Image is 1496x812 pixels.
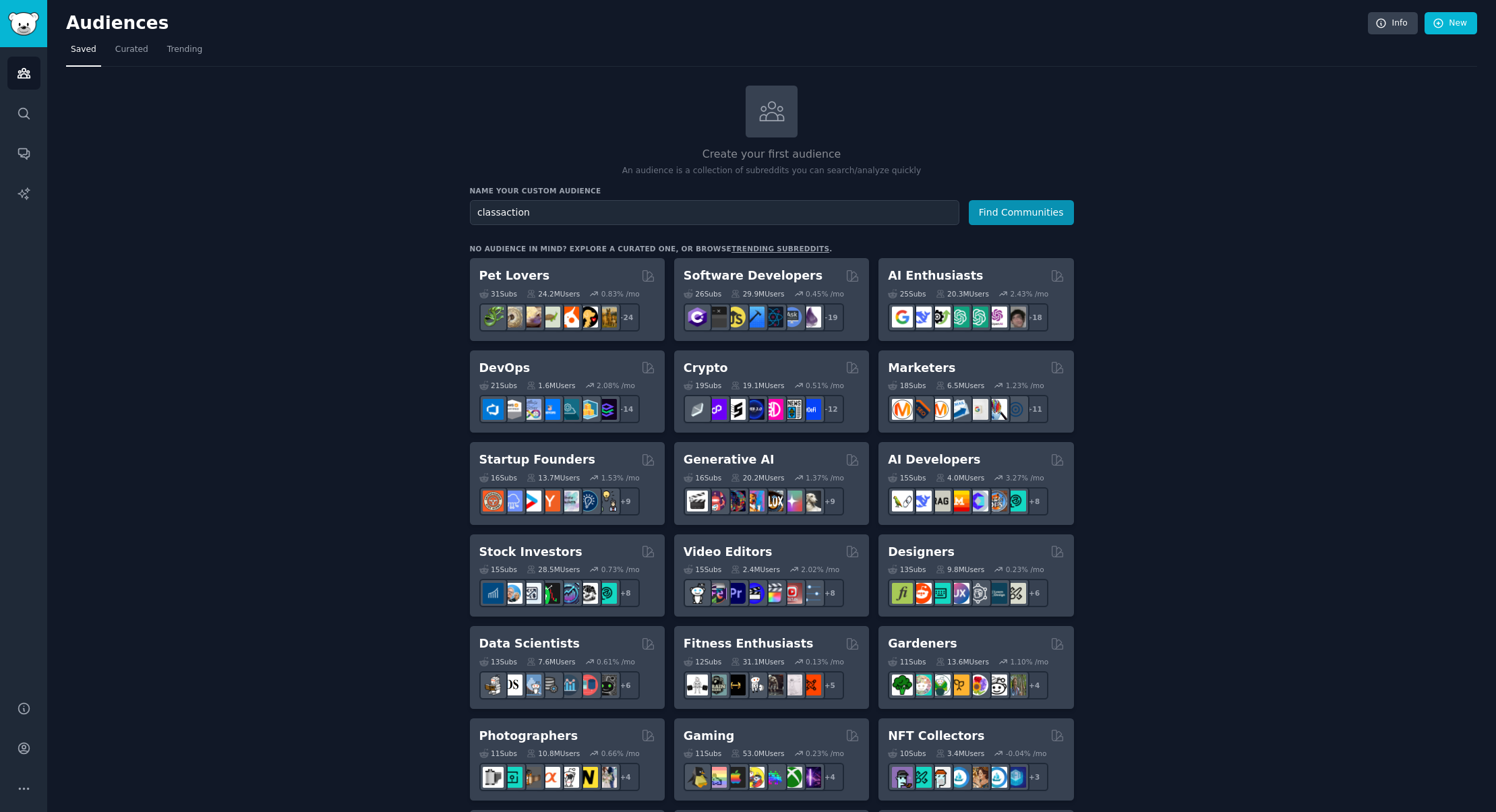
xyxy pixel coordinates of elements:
div: + 6 [611,671,640,699]
img: growmybusiness [596,491,617,511]
img: DreamBooth [800,491,821,511]
img: indiehackers [558,491,579,511]
img: physicaltherapy [781,675,802,695]
div: 0.51 % /mo [806,381,844,390]
img: OpenseaMarket [986,767,1007,788]
img: AskMarketing [930,399,951,420]
div: 24.2M Users [527,289,580,299]
h2: Stock Investors [479,544,582,561]
h3: Name your custom audience [470,186,1074,195]
img: editors [706,583,727,604]
img: weightroom [744,675,765,695]
img: swingtrading [577,583,598,604]
img: dataengineering [539,675,560,695]
img: ValueInvesting [502,583,522,604]
div: + 9 [816,487,844,516]
img: GummySearch logo [8,12,39,36]
div: 13.6M Users [936,657,989,666]
a: New [1425,12,1477,35]
img: fitness30plus [762,675,783,695]
h2: Video Editors [684,544,773,561]
img: vegetablegardening [892,675,913,695]
div: 31 Sub s [479,289,517,299]
div: 2.4M Users [731,565,780,574]
div: 0.13 % /mo [806,657,844,666]
a: Saved [66,39,101,67]
h2: AI Enthusiasts [888,268,983,284]
div: 2.02 % /mo [801,565,839,574]
img: learnjavascript [725,307,746,327]
img: NFTExchange [892,767,913,788]
img: ethstaker [725,399,746,420]
img: GardeningUK [949,675,969,695]
h2: Startup Founders [479,451,595,468]
img: flowers [967,675,988,695]
div: 2.43 % /mo [1010,289,1048,299]
div: 0.45 % /mo [806,289,844,299]
button: Find Communities [969,200,1074,225]
img: datascience [502,675,522,695]
img: WeddingPhotography [596,767,617,788]
img: dalle2 [706,491,727,511]
img: macgaming [725,767,746,788]
div: -0.04 % /mo [1006,749,1047,758]
img: Entrepreneurship [577,491,598,511]
div: 0.61 % /mo [597,657,635,666]
img: analog [483,767,504,788]
img: startup [520,491,541,511]
div: 19 Sub s [684,381,721,390]
div: 3.27 % /mo [1006,473,1044,482]
h2: Audiences [66,13,1368,34]
img: bigseo [911,399,932,420]
h2: Software Developers [684,268,822,284]
img: Docker_DevOps [520,399,541,420]
a: Trending [162,39,207,67]
img: azuredevops [483,399,504,420]
img: technicalanalysis [596,583,617,604]
div: 20.2M Users [731,473,784,482]
div: 10.8M Users [527,749,580,758]
h2: Fitness Enthusiasts [684,635,814,652]
a: trending subreddits [731,245,829,253]
div: + 9 [611,487,640,516]
img: leopardgeckos [520,307,541,327]
img: premiere [725,583,746,604]
img: UX_Design [1005,583,1026,604]
input: Pick a short name, like "Digital Marketers" or "Movie-Goers" [470,200,959,225]
img: gamers [762,767,783,788]
img: VideoEditors [744,583,765,604]
img: DeepSeek [911,491,932,511]
div: 13 Sub s [479,657,517,666]
img: 0xPolygon [706,399,727,420]
div: 18 Sub s [888,381,926,390]
div: 16 Sub s [684,473,721,482]
img: content_marketing [892,399,913,420]
img: chatgpt_promptDesign [949,307,969,327]
img: llmops [986,491,1007,511]
img: succulents [911,675,932,695]
div: + 8 [816,579,844,607]
div: 10 Sub s [888,749,926,758]
h2: DevOps [479,360,531,377]
img: elixir [800,307,821,327]
img: learndesign [986,583,1007,604]
img: NFTmarket [930,767,951,788]
img: logodesign [911,583,932,604]
img: personaltraining [800,675,821,695]
img: OpenSeaNFT [949,767,969,788]
div: 7.6M Users [527,657,576,666]
div: 1.53 % /mo [601,473,640,482]
div: 19.1M Users [731,381,784,390]
div: 31.1M Users [731,657,784,666]
img: UI_Design [930,583,951,604]
div: 3.4M Users [936,749,985,758]
div: + 11 [1020,395,1048,423]
div: + 12 [816,395,844,423]
div: 15 Sub s [684,565,721,574]
div: 20.3M Users [936,289,989,299]
div: + 18 [1020,303,1048,332]
img: CryptoArt [967,767,988,788]
div: + 19 [816,303,844,332]
div: + 4 [816,763,844,791]
img: LangChain [892,491,913,511]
